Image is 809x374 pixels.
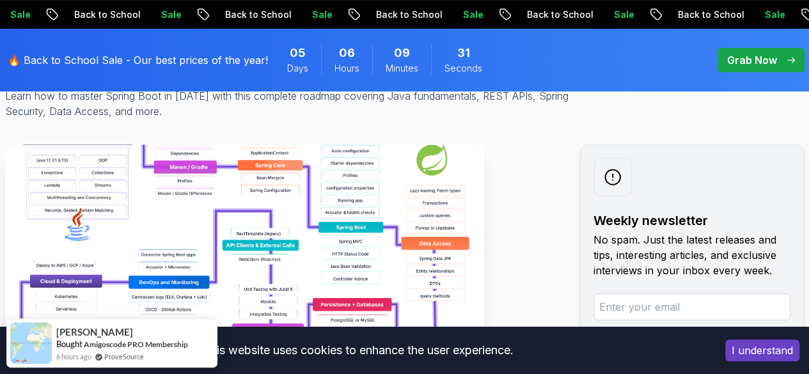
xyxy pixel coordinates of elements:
p: Back to School [56,8,143,21]
p: Sale [747,8,788,21]
span: Bought [56,339,82,349]
p: Back to School [509,8,596,21]
h2: Weekly newsletter [593,212,790,230]
a: ProveSource [104,351,144,362]
p: Learn how to master Spring Boot in [DATE] with this complete roadmap covering Java fundamentals, ... [5,88,578,119]
p: 🔥 Back to School Sale - Our best prices of the year! [8,52,268,68]
p: No spam. Just the latest releases and tips, interesting articles, and exclusive interviews in you... [593,232,790,278]
span: Days [287,62,308,75]
span: 6 Hours [339,44,355,62]
p: Sale [294,8,335,21]
a: Amigoscode PRO Membership [84,339,188,349]
span: 9 Minutes [394,44,410,62]
img: provesource social proof notification image [10,322,52,364]
span: 6 hours ago [56,351,91,362]
span: 5 Days [290,44,306,62]
p: Grab Now [727,52,777,68]
input: Enter your email [593,293,790,320]
p: Sale [445,8,486,21]
p: Sale [143,8,184,21]
p: Back to School [207,8,294,21]
p: Back to School [358,8,445,21]
button: Accept cookies [725,339,799,361]
p: Sale [596,8,637,21]
span: [PERSON_NAME] [56,327,133,338]
span: Seconds [444,62,482,75]
p: Back to School [660,8,747,21]
span: Minutes [386,62,418,75]
span: Hours [334,62,359,75]
span: 31 Seconds [457,44,470,62]
div: This website uses cookies to enhance the user experience. [10,336,706,364]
